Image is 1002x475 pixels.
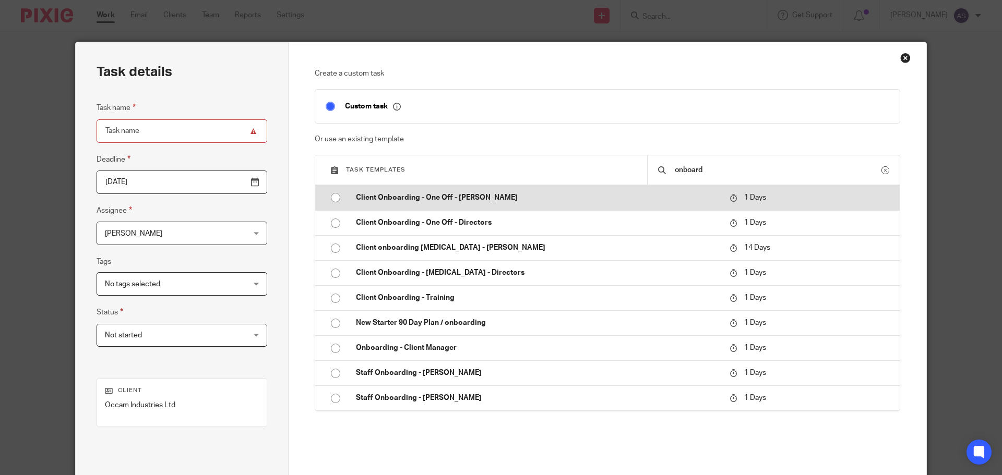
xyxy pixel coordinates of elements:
[744,344,766,351] span: 1 Days
[105,281,160,288] span: No tags selected
[97,257,111,267] label: Tags
[356,293,719,303] p: Client Onboarding - Training
[97,204,132,216] label: Assignee
[356,217,719,228] p: Client Onboarding - One Off - Directors
[97,102,136,114] label: Task name
[744,319,766,326] span: 1 Days
[315,68,901,79] p: Create a custom task
[356,343,719,353] p: Onboarding - Client Manager
[744,194,766,201] span: 1 Days
[97,63,172,81] h2: Task details
[356,242,719,253] p: Client onboarding [MEDICAL_DATA] - [PERSON_NAME]
[105,386,259,395] p: Client
[346,167,405,173] span: Task templates
[744,294,766,301] span: 1 Days
[744,369,766,376] span: 1 Days
[744,244,770,251] span: 14 Days
[356,393,719,403] p: Staff Onboarding - [PERSON_NAME]
[315,134,901,144] p: Or use an existing template
[900,53,911,63] div: Close this dialog window
[356,192,719,203] p: Client Onboarding - One Off - [PERSON_NAME]
[97,306,123,318] label: Status
[345,102,401,111] p: Custom task
[105,400,259,410] p: Occam Industries Ltd
[744,219,766,226] span: 1 Days
[97,153,130,165] label: Deadline
[356,368,719,378] p: Staff Onboarding - [PERSON_NAME]
[744,269,766,276] span: 1 Days
[744,394,766,401] span: 1 Days
[97,170,267,194] input: Pick a date
[674,164,881,176] input: Search...
[356,318,719,328] p: New Starter 90 Day Plan / onboarding
[105,230,162,237] span: [PERSON_NAME]
[97,119,267,143] input: Task name
[356,267,719,278] p: Client Onboarding - [MEDICAL_DATA] - Directors
[105,332,142,339] span: Not started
